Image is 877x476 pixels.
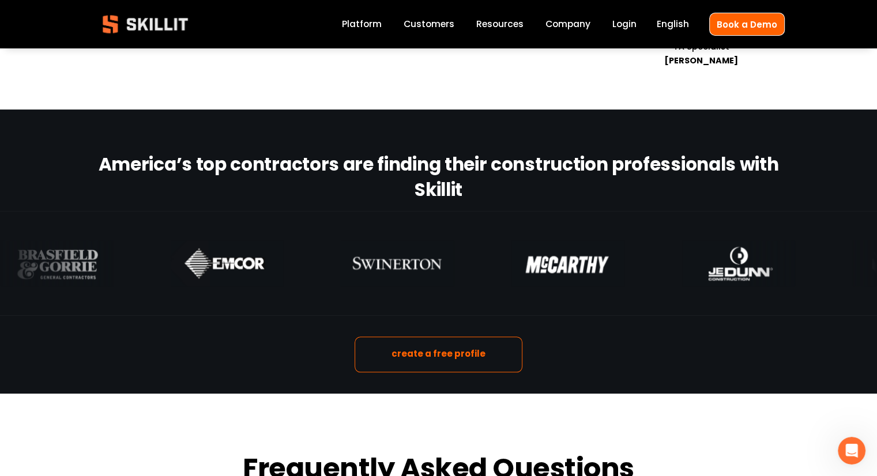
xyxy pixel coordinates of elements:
span: Resources [476,17,524,31]
img: Skillit [93,7,198,41]
a: Platform [342,17,382,32]
strong: America’s top contractors are finding their construction professionals with Skillit [99,150,782,207]
a: Company [545,17,590,32]
span: English [657,17,689,31]
a: folder dropdown [476,17,524,32]
a: create a free profile [355,337,523,373]
a: Login [612,17,637,32]
a: Customers [404,17,454,32]
div: language picker [657,17,689,32]
a: Book a Demo [709,13,785,35]
iframe: Intercom live chat [838,437,865,464]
